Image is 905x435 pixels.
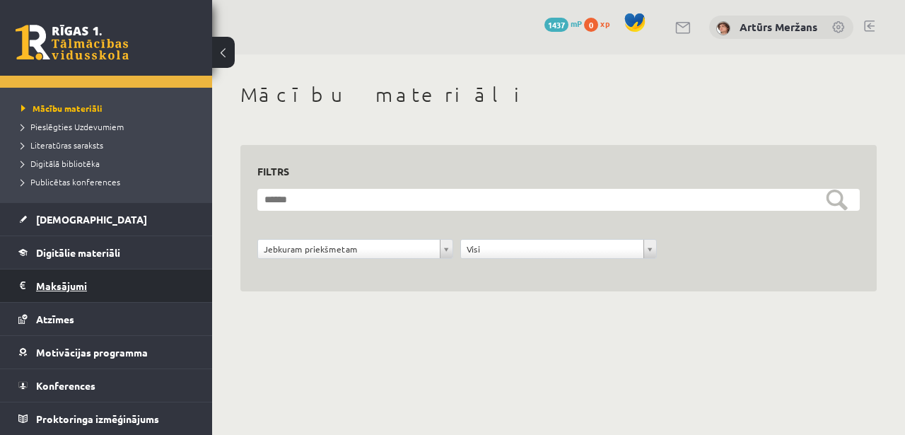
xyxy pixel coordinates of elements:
a: Jebkuram priekšmetam [258,240,452,258]
span: [DEMOGRAPHIC_DATA] [36,213,147,226]
span: mP [571,18,582,29]
a: Motivācijas programma [18,336,194,369]
span: xp [600,18,609,29]
h3: Filtrs [257,162,843,181]
a: Proktoringa izmēģinājums [18,402,194,435]
span: Literatūras saraksts [21,139,103,151]
a: Konferences [18,369,194,402]
a: Literatūras saraksts [21,139,198,151]
a: [DEMOGRAPHIC_DATA] [18,203,194,236]
span: Konferences [36,379,95,392]
h1: Mācību materiāli [240,83,877,107]
span: Pieslēgties Uzdevumiem [21,121,124,132]
span: Mācību materiāli [21,103,103,114]
a: Maksājumi [18,269,194,302]
span: Proktoringa izmēģinājums [36,412,159,425]
span: Visi [467,240,637,258]
span: Atzīmes [36,313,74,325]
a: Rīgas 1. Tālmācības vidusskola [16,25,129,60]
img: Artūrs Meržans [716,21,730,35]
span: 0 [584,18,598,32]
a: Digitālā bibliotēka [21,157,198,170]
span: Jebkuram priekšmetam [264,240,434,258]
a: 0 xp [584,18,617,29]
a: Digitālie materiāli [18,236,194,269]
span: 1437 [544,18,568,32]
span: Digitālie materiāli [36,246,120,259]
a: Visi [461,240,655,258]
a: Atzīmes [18,303,194,335]
span: Publicētas konferences [21,176,120,187]
a: Artūrs Meržans [740,20,817,34]
span: Motivācijas programma [36,346,148,359]
a: Pieslēgties Uzdevumiem [21,120,198,133]
a: Publicētas konferences [21,175,198,188]
a: 1437 mP [544,18,582,29]
a: Mācību materiāli [21,102,198,115]
span: Digitālā bibliotēka [21,158,100,169]
legend: Maksājumi [36,269,194,302]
